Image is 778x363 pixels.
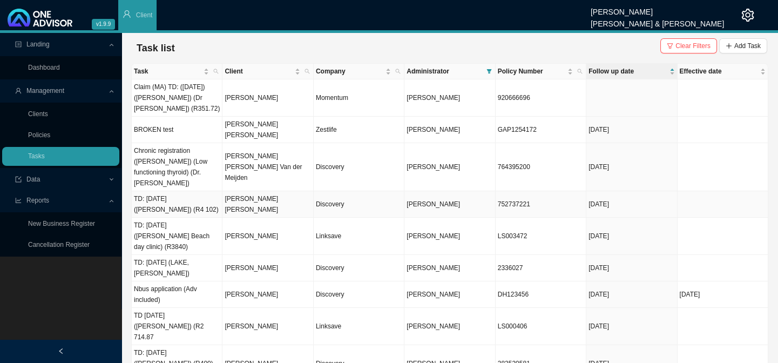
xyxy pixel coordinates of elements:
[407,232,460,240] span: [PERSON_NAME]
[305,69,310,74] span: search
[314,255,404,281] td: Discovery
[407,322,460,330] span: [PERSON_NAME]
[496,281,586,308] td: DH123456
[726,43,732,49] span: plus
[496,255,586,281] td: 2336027
[132,308,222,345] td: TD [DATE] ([PERSON_NAME]) (R2 714.87
[28,220,95,227] a: New Business Register
[719,38,767,53] button: Add Task
[132,218,222,255] td: TD: [DATE] ([PERSON_NAME] Beach day clinic) (R3840)
[407,291,460,298] span: [PERSON_NAME]
[496,143,586,191] td: 764395200
[660,38,717,53] button: Clear Filters
[302,64,312,79] span: search
[734,41,761,51] span: Add Task
[123,10,131,18] span: user
[222,255,313,281] td: [PERSON_NAME]
[222,79,313,117] td: [PERSON_NAME]
[222,191,313,218] td: [PERSON_NAME] [PERSON_NAME]
[586,191,677,218] td: [DATE]
[407,94,460,102] span: [PERSON_NAME]
[586,143,677,191] td: [DATE]
[8,9,72,26] img: 2df55531c6924b55f21c4cf5d4484680-logo-light.svg
[586,308,677,345] td: [DATE]
[484,64,494,79] span: filter
[28,110,48,118] a: Clients
[586,218,677,255] td: [DATE]
[132,64,222,79] th: Task
[407,264,460,272] span: [PERSON_NAME]
[678,64,768,79] th: Effective date
[314,64,404,79] th: Company
[667,43,673,49] span: filter
[15,88,22,94] span: user
[222,117,313,143] td: [PERSON_NAME] [PERSON_NAME]
[316,66,383,77] span: Company
[132,191,222,218] td: TD: [DATE] ([PERSON_NAME]) (R4 102)
[132,255,222,281] td: TD: [DATE] (LAKE,[PERSON_NAME])
[407,66,482,77] span: Administrator
[211,64,221,79] span: search
[213,69,219,74] span: search
[675,41,711,51] span: Clear Filters
[496,64,586,79] th: Policy Number
[496,79,586,117] td: 920666696
[741,9,754,22] span: setting
[496,218,586,255] td: LS003472
[407,200,460,208] span: [PERSON_NAME]
[575,64,585,79] span: search
[225,66,292,77] span: Client
[26,87,64,95] span: Management
[588,66,667,77] span: Follow up date
[496,191,586,218] td: 752737221
[132,79,222,117] td: Claim (MA) TD: ([DATE]) ([PERSON_NAME]) (Dr [PERSON_NAME]) (R351.72)
[58,348,64,354] span: left
[496,308,586,345] td: LS000406
[132,117,222,143] td: BROKEN test
[407,126,460,133] span: [PERSON_NAME]
[15,197,22,204] span: line-chart
[680,66,758,77] span: Effective date
[28,241,90,248] a: Cancellation Register
[314,308,404,345] td: Linksave
[222,218,313,255] td: [PERSON_NAME]
[222,281,313,308] td: [PERSON_NAME]
[591,15,724,26] div: [PERSON_NAME] & [PERSON_NAME]
[15,176,22,183] span: import
[26,176,40,183] span: Data
[678,281,768,308] td: [DATE]
[132,143,222,191] td: Chronic registration ([PERSON_NAME]) (Low functioning thyroid) (Dr. [PERSON_NAME])
[26,41,50,48] span: Landing
[92,19,115,30] span: v1.9.9
[314,143,404,191] td: Discovery
[393,64,403,79] span: search
[222,143,313,191] td: [PERSON_NAME] [PERSON_NAME] Van der Meijden
[496,117,586,143] td: GAP1254172
[586,255,677,281] td: [DATE]
[314,79,404,117] td: Momentum
[314,218,404,255] td: Linksave
[136,11,153,19] span: Client
[28,152,45,160] a: Tasks
[498,66,565,77] span: Policy Number
[314,281,404,308] td: Discovery
[486,69,492,74] span: filter
[314,117,404,143] td: Zestlife
[26,197,49,204] span: Reports
[28,131,50,139] a: Policies
[591,3,724,15] div: [PERSON_NAME]
[222,308,313,345] td: [PERSON_NAME]
[134,66,201,77] span: Task
[407,163,460,171] span: [PERSON_NAME]
[586,117,677,143] td: [DATE]
[577,69,583,74] span: search
[15,41,22,48] span: profile
[586,281,677,308] td: [DATE]
[395,69,401,74] span: search
[28,64,60,71] a: Dashboard
[132,281,222,308] td: Nbus application (Adv included)
[137,43,175,53] span: Task list
[222,64,313,79] th: Client
[314,191,404,218] td: Discovery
